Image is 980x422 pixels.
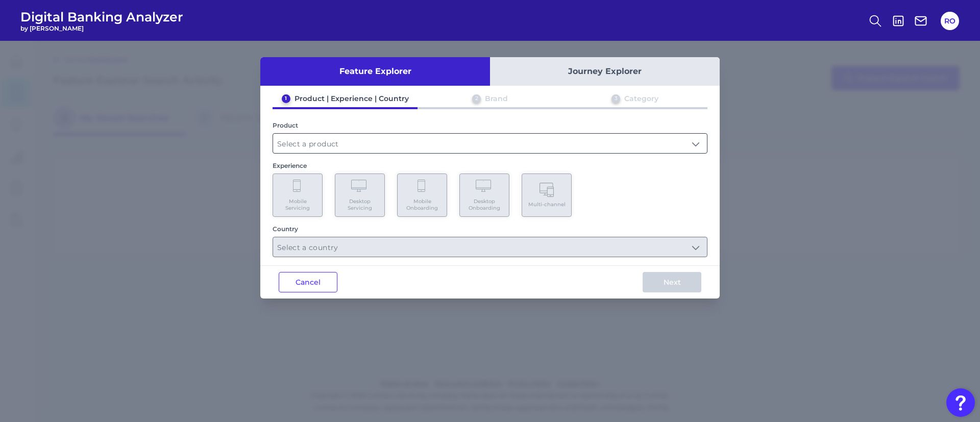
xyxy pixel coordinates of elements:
div: Category [624,94,658,103]
div: Country [273,225,707,233]
button: Open Resource Center [946,388,975,417]
div: 1 [282,94,290,103]
div: 3 [611,94,620,103]
span: Mobile Onboarding [403,198,442,211]
button: Desktop Onboarding [459,173,509,217]
button: Desktop Servicing [335,173,385,217]
div: Brand [485,94,508,103]
button: Mobile Onboarding [397,173,447,217]
div: Product [273,121,707,129]
input: Select a product [273,134,707,153]
div: Product | Experience | Country [295,94,409,103]
span: Mobile Servicing [278,198,317,211]
button: Cancel [279,272,337,292]
span: Digital Banking Analyzer [20,9,183,24]
button: Next [643,272,701,292]
span: Desktop Servicing [340,198,379,211]
button: Feature Explorer [260,57,490,86]
button: Mobile Servicing [273,173,323,217]
button: Journey Explorer [490,57,720,86]
input: Select a country [273,237,707,257]
button: RO [941,12,959,30]
button: Multi-channel [522,173,572,217]
span: by [PERSON_NAME] [20,24,183,32]
span: Multi-channel [528,201,566,208]
span: Desktop Onboarding [465,198,504,211]
div: 2 [472,94,481,103]
div: Experience [273,162,707,169]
